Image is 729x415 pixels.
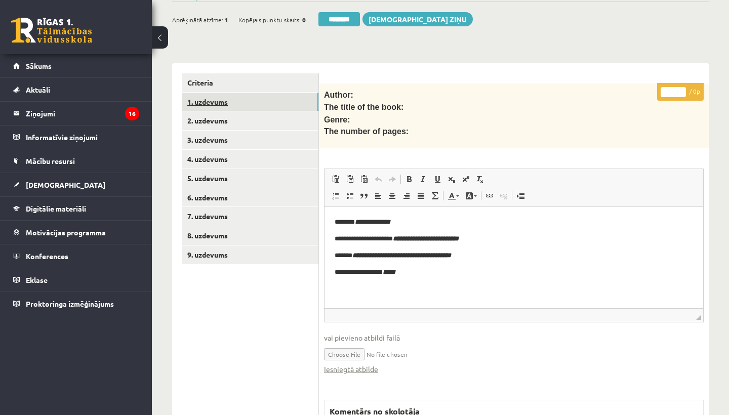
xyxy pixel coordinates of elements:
[357,189,371,202] a: Block Quote
[324,364,378,375] a: Iesniegtā atbilde
[416,173,430,186] a: Italic (⌘+I)
[182,131,318,149] a: 3. uzdevums
[428,189,442,202] a: Math
[13,102,139,125] a: Ziņojumi16
[324,127,409,136] span: The number of pages:
[26,299,114,308] span: Proktoringa izmēģinājums
[459,173,473,186] a: Superscript
[13,292,139,315] a: Proktoringa izmēģinājums
[414,189,428,202] a: Justify
[329,173,343,186] a: Paste (⌘+V)
[225,12,228,27] span: 1
[362,12,473,26] a: [DEMOGRAPHIC_DATA] ziņu
[182,73,318,92] a: Criteria
[329,189,343,202] a: Insert/Remove Numbered List
[324,91,353,99] span: Author:
[26,204,86,213] span: Digitālie materiāli
[324,103,403,111] span: The title of the book:
[13,244,139,268] a: Konferences
[26,275,48,284] span: Eklase
[13,126,139,149] a: Informatīvie ziņojumi
[182,93,318,111] a: 1. uzdevums
[325,207,703,308] iframe: Rich Text Editor, wiswyg-editor-user-answer-47024773550360
[182,245,318,264] a: 9. uzdevums
[357,173,371,186] a: Paste from Word
[385,189,399,202] a: Centre
[371,173,385,186] a: Undo (⌘+Z)
[125,107,139,120] i: 16
[11,18,92,43] a: Rīgas 1. Tālmācības vidusskola
[343,173,357,186] a: Paste as plain text (⌘+⌥+⇧+V)
[696,315,701,320] span: Drag to resize
[444,173,459,186] a: Subscript
[13,173,139,196] a: [DEMOGRAPHIC_DATA]
[172,12,223,27] span: Aprēķinātā atzīme:
[26,126,139,149] legend: Informatīvie ziņojumi
[13,197,139,220] a: Digitālie materiāli
[26,102,139,125] legend: Ziņojumi
[13,78,139,101] a: Aktuāli
[462,189,480,202] a: Background Colour
[182,226,318,245] a: 8. uzdevums
[657,83,704,101] p: / 0p
[13,268,139,292] a: Eklase
[444,189,462,202] a: Text Colour
[324,333,704,343] span: vai pievieno atbildi failā
[13,54,139,77] a: Sākums
[26,156,75,165] span: Mācību resursi
[343,189,357,202] a: Insert/Remove Bulleted List
[497,189,511,202] a: Unlink
[513,189,528,202] a: Insert Page Break for Printing
[399,189,414,202] a: Align Right
[402,173,416,186] a: Bold (⌘+B)
[482,189,497,202] a: Link (⌘+K)
[26,85,50,94] span: Aktuāli
[182,111,318,130] a: 2. uzdevums
[371,189,385,202] a: Align Left
[26,61,52,70] span: Sākums
[430,173,444,186] a: Underline (⌘+U)
[182,169,318,188] a: 5. uzdevums
[238,12,301,27] span: Kopējais punktu skaits:
[13,149,139,173] a: Mācību resursi
[182,188,318,207] a: 6. uzdevums
[26,228,106,237] span: Motivācijas programma
[26,252,68,261] span: Konferences
[473,173,487,186] a: Remove Format
[26,180,105,189] span: [DEMOGRAPHIC_DATA]
[13,221,139,244] a: Motivācijas programma
[324,115,350,124] span: Genre:
[182,207,318,226] a: 7. uzdevums
[10,10,368,21] body: Rich Text Editor, wiswyg-editor-47024773671780-1757851460-81
[182,150,318,169] a: 4. uzdevums
[302,12,306,27] span: 0
[385,173,399,186] a: Redo (⌘+Y)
